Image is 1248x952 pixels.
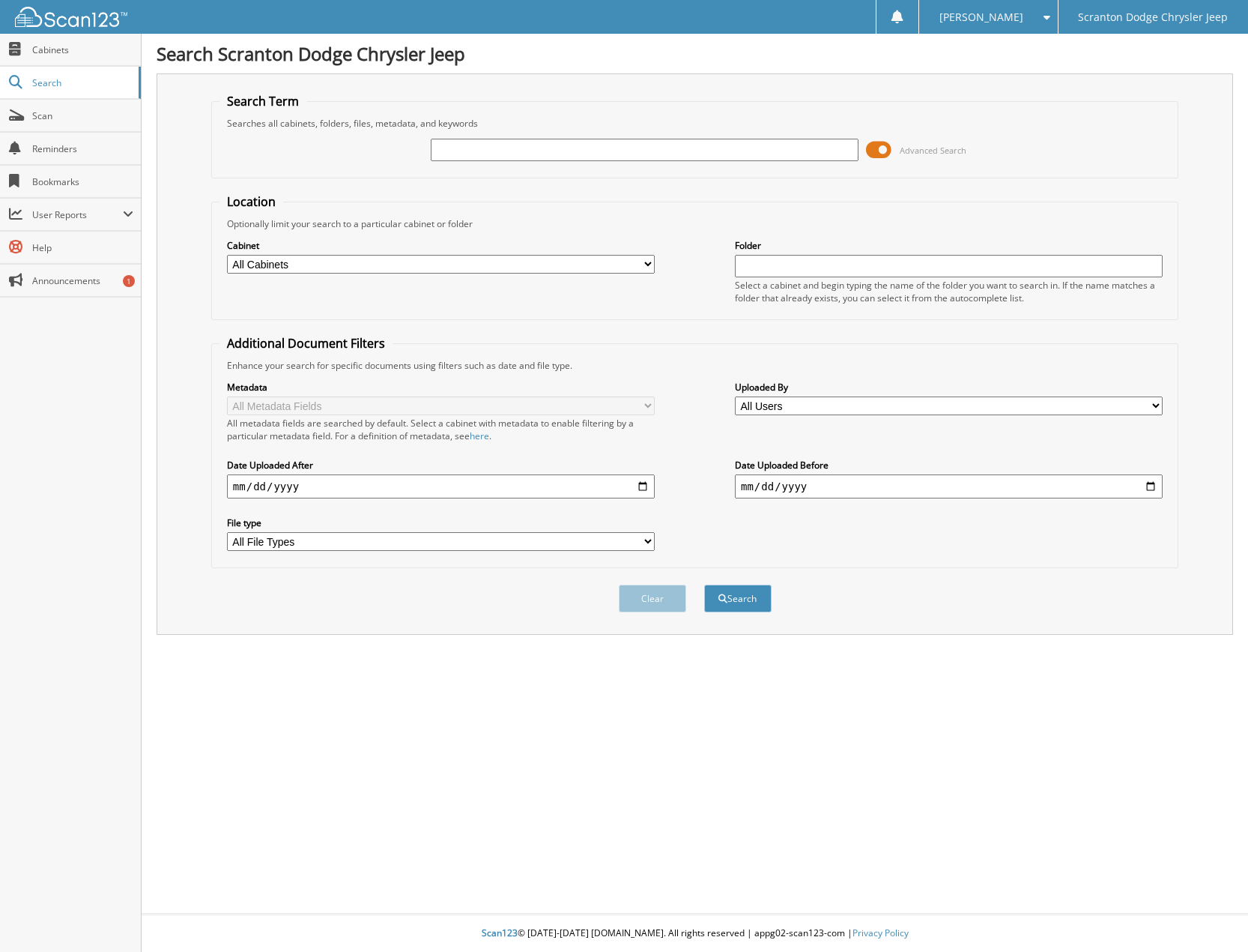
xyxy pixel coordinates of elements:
span: Reminders [32,142,133,155]
span: Bookmarks [32,175,133,188]
div: Enhance your search for specific documents using filters such as date and file type. [219,359,1170,372]
span: Scranton Dodge Chrysler Jeep [1078,13,1228,22]
label: Uploaded By [735,381,1163,394]
label: Metadata [227,381,655,394]
span: Announcements [32,274,133,287]
label: Folder [735,239,1163,252]
span: Help [32,241,133,254]
label: Date Uploaded After [227,459,655,472]
input: start [227,475,655,498]
span: [PERSON_NAME] [939,13,1023,22]
legend: Additional Document Filters [219,335,393,352]
span: Search [32,76,131,89]
div: All metadata fields are searched by default. Select a cabinet with metadata to enable filtering b... [227,417,655,442]
div: Optionally limit your search to a particular cabinet or folder [219,217,1170,230]
a: Privacy Policy [852,927,909,939]
legend: Search Term [219,93,306,109]
img: scan123-logo-white.svg [15,7,127,27]
div: Searches all cabinets, folders, files, metadata, and keywords [219,117,1170,130]
div: 1 [123,275,135,287]
label: Cabinet [227,239,655,252]
span: Cabinets [32,43,133,56]
span: Scan123 [482,927,518,939]
div: Select a cabinet and begin typing the name of the folder you want to search in. If the name match... [735,279,1163,304]
input: end [735,475,1163,498]
a: here [470,430,489,442]
span: User Reports [32,208,123,221]
span: Scan [32,109,133,122]
button: Clear [619,585,686,612]
span: Advanced Search [900,145,966,156]
div: © [DATE]-[DATE] [DOMAIN_NAME]. All rights reserved | appg02-scan123-com | [142,915,1248,952]
label: File type [227,516,655,529]
legend: Location [219,193,283,210]
button: Search [704,585,772,612]
h1: Search Scranton Dodge Chrysler Jeep [157,41,1233,66]
label: Date Uploaded Before [735,459,1163,472]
